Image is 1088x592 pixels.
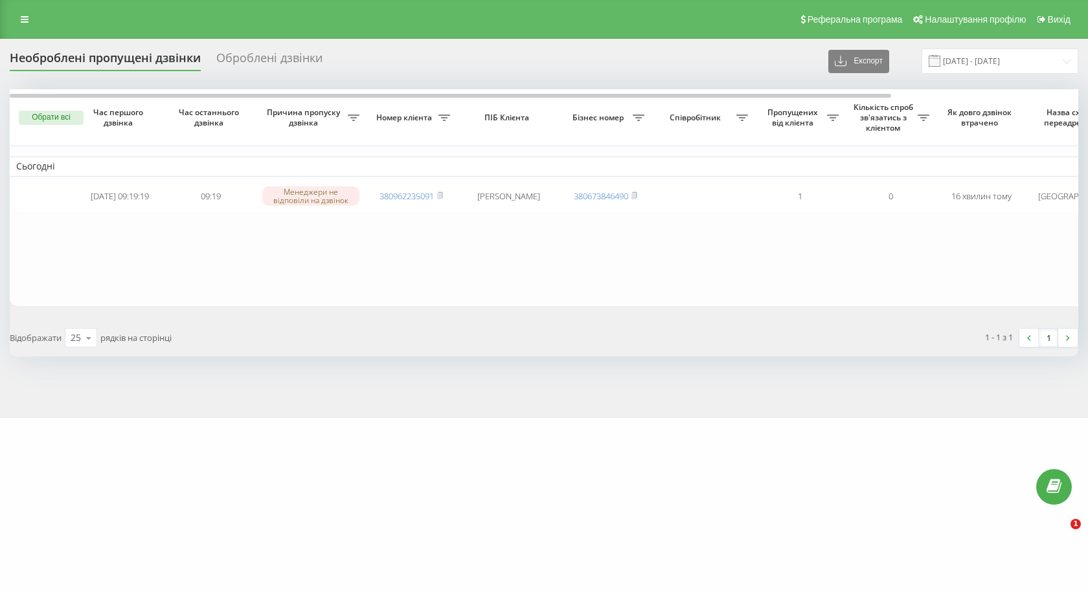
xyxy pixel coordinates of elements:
div: 25 [71,331,81,344]
span: Бізнес номер [567,113,633,123]
span: рядків на сторінці [100,332,172,344]
span: Причина пропуску дзвінка [262,107,348,127]
span: Час першого дзвінка [85,107,155,127]
span: 1 [1071,519,1081,529]
div: 1 - 1 з 1 [985,331,1013,344]
a: 380962235091 [380,190,434,202]
button: Обрати всі [19,111,84,125]
iframe: Intercom live chat [1044,519,1075,550]
td: 0 [845,179,936,214]
td: 09:19 [165,179,256,214]
td: 1 [754,179,845,214]
span: Вихід [1048,14,1071,25]
span: Налаштування профілю [925,14,1026,25]
a: 1 [1039,329,1058,347]
td: [DATE] 09:19:19 [74,179,165,214]
span: Як довго дзвінок втрачено [946,107,1016,127]
div: Менеджери не відповіли на дзвінок [262,186,359,206]
td: [PERSON_NAME] [457,179,560,214]
button: Експорт [828,50,889,73]
span: Пропущених від клієнта [761,107,827,127]
span: Час останнього дзвінка [176,107,245,127]
td: 16 хвилин тому [936,179,1026,214]
span: Співробітник [657,113,736,123]
span: Номер клієнта [372,113,438,123]
span: Реферальна програма [808,14,903,25]
div: Оброблені дзвінки [216,51,323,71]
a: 380673846490 [574,190,628,202]
span: ПІБ Клієнта [468,113,549,123]
span: Кількість спроб зв'язатись з клієнтом [852,102,918,133]
div: Необроблені пропущені дзвінки [10,51,201,71]
span: Відображати [10,332,62,344]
